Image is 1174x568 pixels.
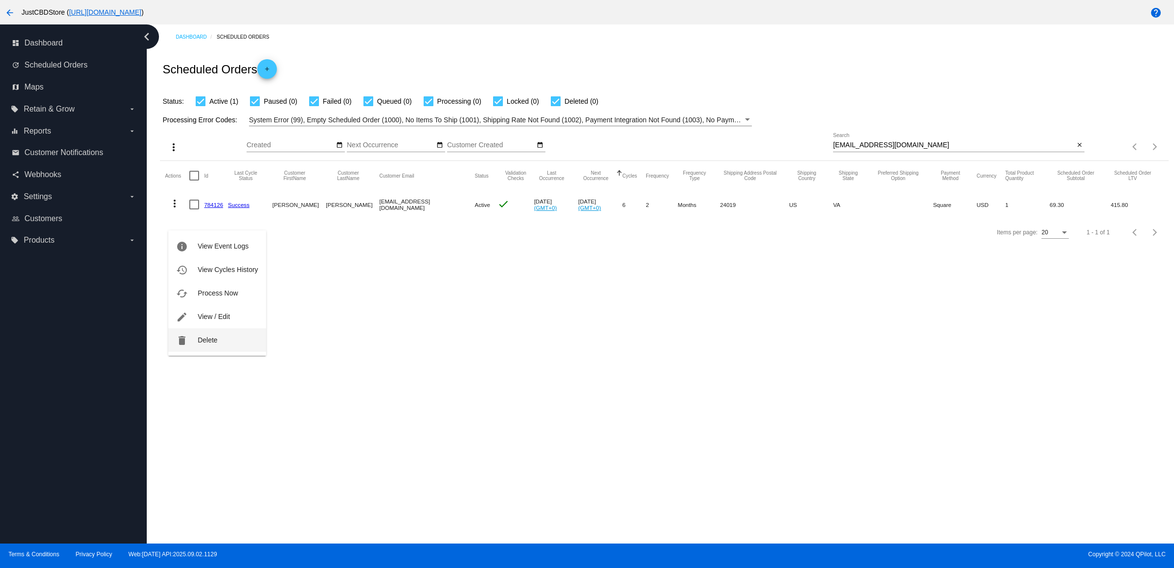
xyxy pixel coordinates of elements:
mat-icon: edit [176,311,188,323]
span: View Cycles History [198,266,258,273]
span: View / Edit [198,313,230,320]
mat-icon: cached [176,288,188,299]
mat-icon: delete [176,335,188,346]
mat-icon: info [176,241,188,252]
mat-icon: history [176,264,188,276]
span: Process Now [198,289,238,297]
span: Delete [198,336,217,344]
span: View Event Logs [198,242,248,250]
